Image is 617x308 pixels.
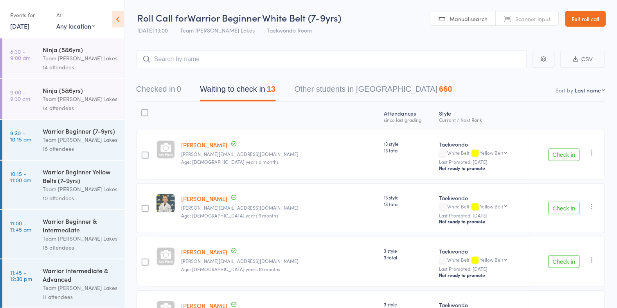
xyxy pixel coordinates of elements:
[565,11,606,27] a: Exit roll call
[384,117,433,122] div: since last grading
[10,130,31,142] time: 9:30 - 10:15 am
[43,194,117,203] div: 10 attendees
[480,150,504,155] div: Yellow Belt
[10,9,49,22] div: Events for
[439,117,527,122] div: Current / Next Rank
[43,185,117,194] div: Team [PERSON_NAME] Lakes
[2,210,124,259] a: 11:00 -11:45 amWarrior Beginner & IntermediateTeam [PERSON_NAME] Lakes18 attendees
[439,213,527,218] small: Last Promoted: [DATE]
[10,48,31,61] time: 8:30 - 9:00 am
[43,94,117,103] div: Team [PERSON_NAME] Lakes
[43,292,117,301] div: 11 attendees
[10,269,32,282] time: 11:45 - 12:30 pm
[436,105,530,126] div: Style
[43,243,117,252] div: 18 attendees
[137,11,187,24] span: Roll Call for
[136,81,181,101] button: Checked in0
[439,257,527,264] div: White Belt
[439,194,527,202] div: Taekwondo
[267,85,275,93] div: 13
[561,51,605,68] button: CSV
[439,159,527,165] small: Last Promoted: [DATE]
[43,234,117,243] div: Team [PERSON_NAME] Lakes
[10,22,29,30] a: [DATE]
[43,54,117,63] div: Team [PERSON_NAME] Lakes
[180,26,255,34] span: Team [PERSON_NAME] Lakes
[137,26,168,34] span: [DATE] 13:00
[181,194,227,203] a: [PERSON_NAME]
[384,147,433,154] span: 13 total
[439,218,527,225] div: Not ready to promote
[384,247,433,254] span: 3 style
[181,158,279,165] span: Age: [DEMOGRAPHIC_DATA] years 0 months
[181,205,378,210] small: jodie_m_r@hotmail.com
[439,272,527,278] div: Not ready to promote
[295,81,452,101] button: Other students in [GEOGRAPHIC_DATA]660
[384,140,433,147] span: 13 style
[450,15,488,23] span: Manual search
[10,89,30,101] time: 9:00 - 9:30 am
[480,204,504,209] div: Yellow Belt
[43,103,117,112] div: 14 attendees
[56,22,95,30] div: Any location
[2,259,124,308] a: 11:45 -12:30 pmWarrior Intermediate & AdvancedTeam [PERSON_NAME] Lakes11 attendees
[384,194,433,201] span: 13 style
[43,135,117,144] div: Team [PERSON_NAME] Lakes
[480,257,504,262] div: Yellow Belt
[10,170,31,183] time: 10:15 - 11:00 am
[43,127,117,135] div: Warrior Beginner (7-9yrs)
[439,165,527,171] div: Not ready to promote
[516,15,551,23] span: Scanner input
[187,11,341,24] span: Warrior Beginner White Belt (7-9yrs)
[439,247,527,255] div: Taekwondo
[549,255,580,268] button: Check in
[43,45,117,54] div: Ninja (5&6yrs)
[43,266,117,283] div: Warrior Intermediate & Advanced
[549,149,580,161] button: Check in
[156,194,175,212] img: image1746847299.png
[439,85,452,93] div: 660
[549,202,580,214] button: Check in
[556,86,574,94] label: Sort by
[439,140,527,148] div: Taekwondo
[439,266,527,272] small: Last Promoted: [DATE]
[181,258,378,264] small: laura.covrk@hotmail.com
[384,301,433,308] span: 3 style
[381,105,436,126] div: Atten­dances
[10,220,31,232] time: 11:00 - 11:45 am
[2,79,124,119] a: 9:00 -9:30 amNinja (5&6yrs)Team [PERSON_NAME] Lakes14 attendees
[2,38,124,78] a: 8:30 -9:00 amNinja (5&6yrs)Team [PERSON_NAME] Lakes14 attendees
[181,248,227,256] a: [PERSON_NAME]
[384,254,433,261] span: 3 total
[575,86,601,94] div: Last name
[2,120,124,160] a: 9:30 -10:15 amWarrior Beginner (7-9yrs)Team [PERSON_NAME] Lakes18 attendees
[384,201,433,207] span: 13 total
[177,85,181,93] div: 0
[43,167,117,185] div: Warrior Beginner Yellow Belts (7-9yrs)
[43,63,117,72] div: 14 attendees
[43,144,117,153] div: 18 attendees
[181,266,280,272] span: Age: [DEMOGRAPHIC_DATA] years 10 months
[43,283,117,292] div: Team [PERSON_NAME] Lakes
[439,150,527,157] div: White Belt
[43,86,117,94] div: Ninja (5&6yrs)
[200,81,275,101] button: Waiting to check in13
[181,141,227,149] a: [PERSON_NAME]
[181,212,278,219] span: Age: [DEMOGRAPHIC_DATA] years 3 months
[43,217,117,234] div: Warrior Beginner & Intermediate
[136,50,527,68] input: Search by name
[267,26,312,34] span: Taekwondo Room
[56,9,95,22] div: At
[181,151,378,157] small: jodie_m_r@hotmail.com
[2,161,124,209] a: 10:15 -11:00 amWarrior Beginner Yellow Belts (7-9yrs)Team [PERSON_NAME] Lakes10 attendees
[439,204,527,210] div: White Belt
